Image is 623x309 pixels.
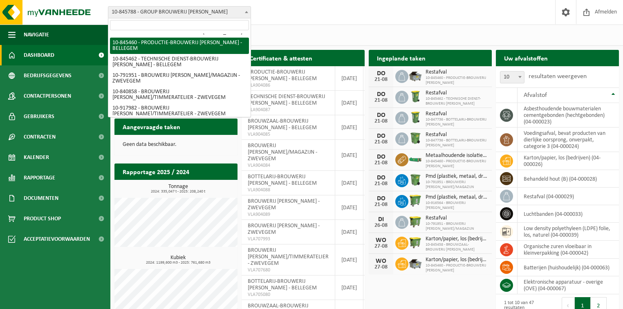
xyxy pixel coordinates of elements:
div: 26-08 [373,223,389,228]
div: 21-08 [373,98,389,103]
img: HK-XC-10-GN-00 [408,155,422,163]
h3: Tonnage [119,184,238,194]
img: WB-0240-HPE-GN-50 [408,110,422,124]
td: [DATE] [335,66,363,91]
div: 21-08 [373,181,389,187]
div: DO [373,133,389,139]
div: 21-08 [373,77,389,83]
img: WB-5000-GAL-GY-01 [408,69,422,83]
td: karton/papier, los (bedrijven) (04-000026) [518,152,619,170]
span: 10-845788 - GROUP BROUWERIJ OMER VANDER GHINSTE [108,7,251,18]
div: DI [373,216,389,223]
span: Acceptatievoorwaarden [24,229,90,249]
div: DO [373,91,389,98]
span: 10 [500,72,524,83]
img: WB-0370-HPE-GN-50 [408,173,422,187]
div: WO [373,237,389,244]
span: Navigatie [24,25,49,45]
span: BOTTELARIJ-BROUWERIJ [PERSON_NAME] - BELLEGEM [248,174,317,186]
div: DO [373,195,389,202]
span: VLA904088 [248,187,329,193]
span: Restafval [426,69,488,76]
div: DO [373,112,389,119]
td: [DATE] [335,195,363,220]
span: 10-845458 - BROUWZAAL-BROUWERIJ [PERSON_NAME] [426,242,488,252]
div: 27-08 [373,244,389,249]
td: [DATE] [335,115,363,140]
div: 21-08 [373,139,389,145]
span: 10-916564 - BROUWERIJ [PERSON_NAME] [426,201,488,210]
span: Rapportage [24,168,55,188]
label: resultaten weergeven [529,73,587,80]
span: BROUWERIJ [PERSON_NAME]/TIMMERATELIER - ZWEVEGEM [248,247,329,266]
span: Gebruikers [24,106,54,127]
span: Kalender [24,147,49,168]
td: luchtbanden (04-000033) [518,205,619,223]
span: 10-791951 - BROUWERIJ [PERSON_NAME]/MAGAZIJN [426,180,488,190]
span: VLA707993 [248,236,329,242]
span: 10-845460 - PRODUCTIE-BROUWERIJ [PERSON_NAME] [426,76,488,85]
span: VLA904084 [248,162,329,169]
span: Restafval [426,132,488,138]
img: WB-0370-HPE-GN-50 [408,131,422,145]
td: [DATE] [335,275,363,300]
span: PRODUCTIE-BROUWERIJ [PERSON_NAME] - BELLEGEM [248,69,317,82]
div: 21-08 [373,202,389,208]
span: VLA904087 [248,107,329,113]
img: WB-0240-HPE-GN-50 [408,90,422,103]
td: behandeld hout (B) (04-000028) [518,170,619,188]
img: WB-5000-GAL-GY-01 [408,256,422,270]
span: 2024: 1199,600 m3 - 2025: 761,680 m3 [119,261,238,265]
h2: Certificaten & attesten [242,50,320,66]
span: Restafval [426,215,488,222]
span: TECHNISCHE DIENST-BROUWERIJ [PERSON_NAME] - BELLEGEM [248,94,325,106]
img: WB-0770-HPE-GN-50 [408,194,422,208]
span: Karton/papier, los (bedrijven) [426,257,488,263]
img: WB-1100-HPE-GN-50 [408,235,422,249]
span: 10 [500,71,524,83]
li: 10-917982 - BROUWERIJ [PERSON_NAME]/TIMMERATELIER - ZWEVEGEM [110,103,249,119]
span: 10-845462 - TECHNISCHE DIENST-BROUWERIJ [PERSON_NAME] [426,96,488,106]
li: 10-845460 - PRODUCTIE-BROUWERIJ [PERSON_NAME] - BELLEGEM [110,38,249,54]
img: WB-1100-HPE-GN-50 [408,215,422,228]
div: 27-08 [373,264,389,270]
td: batterijen (huishoudelijk) (04-000063) [518,259,619,276]
span: BROUWERIJ [PERSON_NAME]/MAGAZIJN - ZWEVEGEM [248,143,317,162]
span: BROUWERIJ [PERSON_NAME] - ZWEVEGEM [248,198,320,211]
td: [DATE] [335,91,363,115]
span: Pmd (plastiek, metaal, drankkartons) (bedrijven) [426,173,488,180]
td: organische zuren vloeibaar in kleinverpakking (04-000042) [518,241,619,259]
span: 10-847736 - BOTTELARIJ-BROUWERIJ [PERSON_NAME] [426,117,488,127]
td: voedingsafval, bevat producten van dierlijke oorsprong, onverpakt, categorie 3 (04-000024) [518,128,619,152]
span: BOTTELARIJ-BROUWERIJ [PERSON_NAME] - BELLEGEM [248,278,317,291]
span: VLA904086 [248,82,329,89]
h2: Ingeplande taken [369,50,434,66]
div: 21-08 [373,160,389,166]
div: DO [373,175,389,181]
span: Afvalstof [524,92,547,99]
span: Documenten [24,188,58,208]
td: [DATE] [335,140,363,171]
span: 10-845460 - PRODUCTIE-BROUWERIJ [PERSON_NAME] [426,263,488,273]
span: 10-791951 - BROUWERIJ [PERSON_NAME]/MAGAZIJN [426,222,488,231]
span: Bedrijfsgegevens [24,65,72,86]
span: Pmd (plastiek, metaal, drankkartons) (bedrijven) [426,194,488,201]
span: Contracten [24,127,56,147]
h2: Uw afvalstoffen [496,50,556,66]
li: 10-791951 - BROUWERIJ [PERSON_NAME]/MAGAZIJN - ZWEVEGEM [110,70,249,87]
span: BROUWERIJ [PERSON_NAME] - ZWEVEGEM [248,223,320,235]
span: VLA904089 [248,211,329,218]
li: 10-840858 - BROUWERIJ [PERSON_NAME]/TIMMERATELIER - ZWEVEGEM [110,87,249,103]
span: Restafval [426,90,488,96]
span: VLA707680 [248,267,329,273]
div: DO [373,154,389,160]
span: Contactpersonen [24,86,71,106]
span: Product Shop [24,208,61,229]
div: WO [373,258,389,264]
span: Karton/papier, los (bedrijven) [426,236,488,242]
td: [DATE] [335,244,363,275]
span: BROUWZAAL-BROUWERIJ [PERSON_NAME] - BELLEGEM [248,118,317,131]
span: 10-845460 - PRODUCTIE-BROUWERIJ [PERSON_NAME] [426,159,488,169]
td: restafval (04-000029) [518,188,619,205]
a: Bekijk rapportage [177,179,237,196]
